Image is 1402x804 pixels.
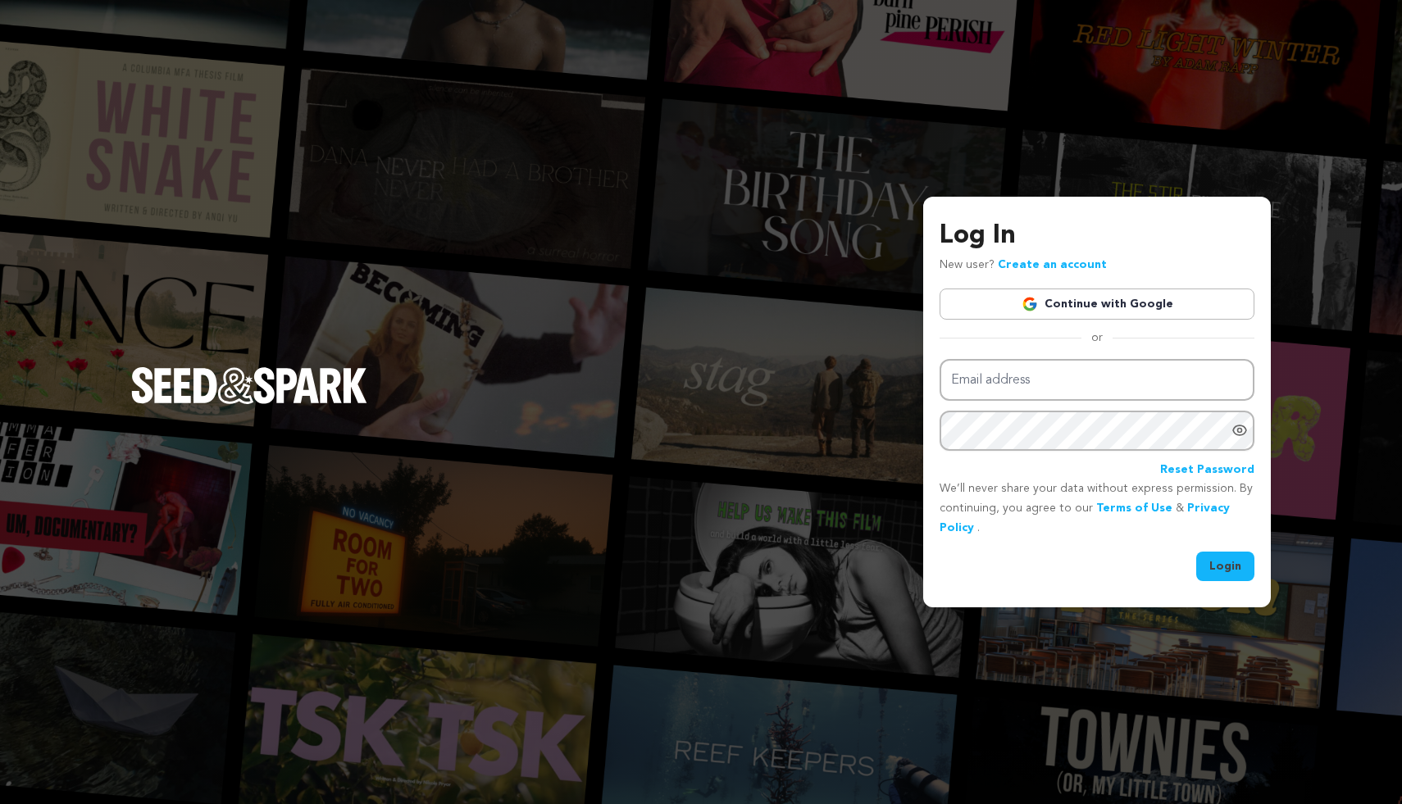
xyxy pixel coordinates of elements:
a: Seed&Spark Homepage [131,367,367,436]
img: Google logo [1022,296,1038,312]
a: Reset Password [1160,461,1254,480]
img: Seed&Spark Logo [131,367,367,403]
button: Login [1196,552,1254,581]
p: New user? [940,256,1107,275]
a: Continue with Google [940,288,1254,320]
p: We’ll never share your data without express permission. By continuing, you agree to our & . [940,479,1254,538]
a: Terms of Use [1096,502,1172,514]
h3: Log In [940,216,1254,256]
span: or [1081,329,1113,346]
a: Show password as plain text. Warning: this will display your password on the screen. [1231,422,1248,438]
input: Email address [940,359,1254,401]
a: Privacy Policy [940,502,1230,534]
a: Create an account [998,259,1107,270]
